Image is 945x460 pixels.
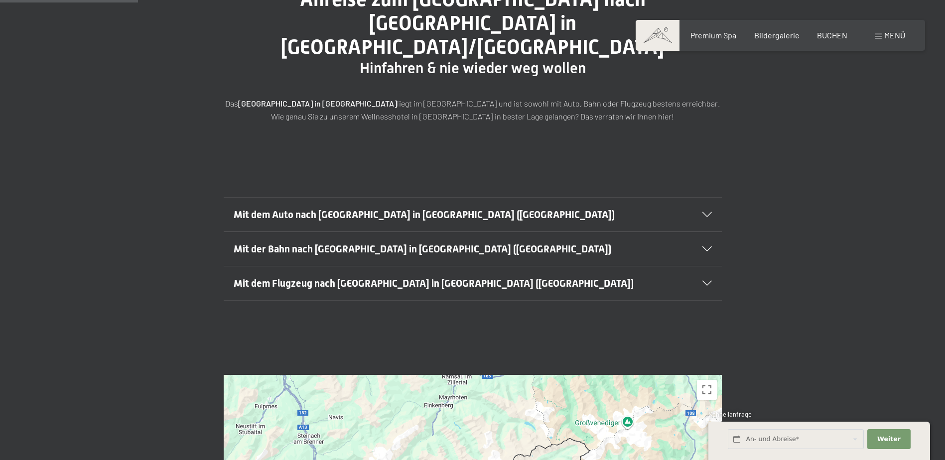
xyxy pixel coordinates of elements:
button: Weiter [867,429,910,450]
span: Hinfahren & nie wieder weg wollen [360,59,586,77]
a: BUCHEN [817,30,847,40]
strong: [GEOGRAPHIC_DATA] in [GEOGRAPHIC_DATA] [238,99,397,108]
span: Menü [884,30,905,40]
span: Mit dem Flugzeug nach [GEOGRAPHIC_DATA] in [GEOGRAPHIC_DATA] ([GEOGRAPHIC_DATA]) [234,277,634,289]
span: Mit dem Auto nach [GEOGRAPHIC_DATA] in [GEOGRAPHIC_DATA] ([GEOGRAPHIC_DATA]) [234,209,615,221]
a: Bildergalerie [754,30,800,40]
span: Weiter [877,435,901,444]
span: Mit der Bahn nach [GEOGRAPHIC_DATA] in [GEOGRAPHIC_DATA] ([GEOGRAPHIC_DATA]) [234,243,611,255]
a: Premium Spa [690,30,736,40]
p: Das liegt im [GEOGRAPHIC_DATA] und ist sowohl mit Auto, Bahn oder Flugzeug bestens erreichbar. Wi... [224,97,722,122]
button: Vollbildansicht ein/aus [697,380,717,400]
span: Schnellanfrage [708,410,752,418]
